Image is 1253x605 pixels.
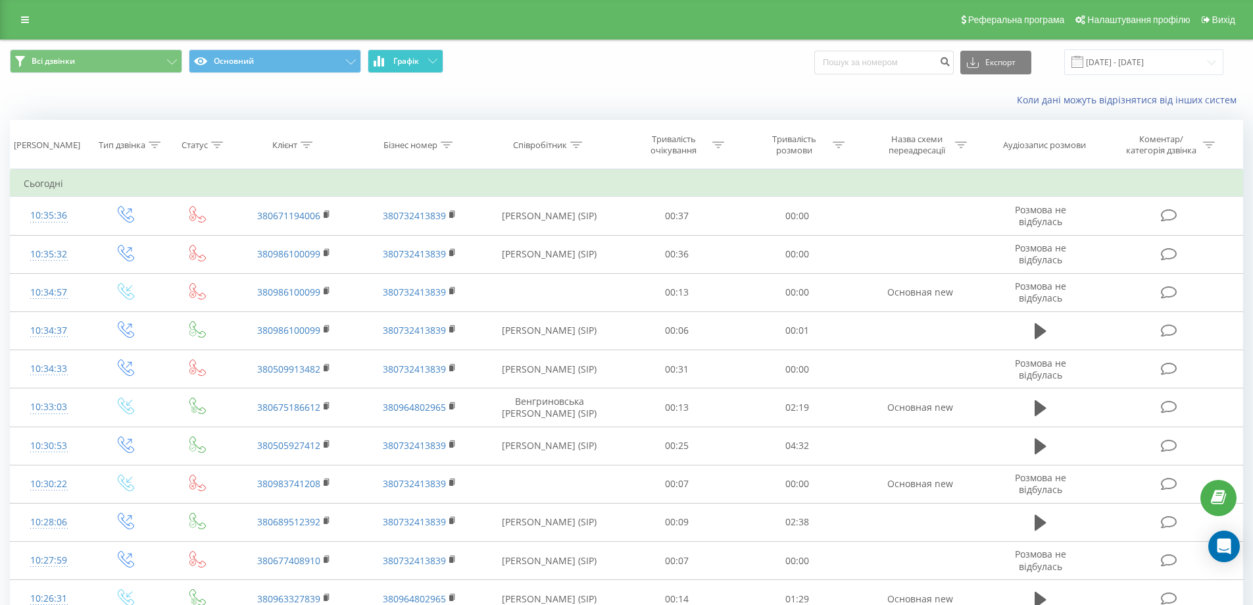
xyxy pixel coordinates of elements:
[24,394,74,420] div: 10:33:03
[737,388,858,427] td: 02:19
[1015,548,1066,572] span: Розмова не відбулась
[257,248,320,260] a: 380986100099
[24,242,74,267] div: 10:35:32
[24,510,74,535] div: 10:28:06
[383,248,446,260] a: 380732413839
[257,363,320,375] a: 380509913482
[182,140,208,151] div: Статус
[737,197,858,235] td: 00:00
[482,311,617,350] td: [PERSON_NAME] (SIP)
[257,592,320,605] a: 380963327839
[383,286,446,298] a: 380732413839
[383,477,446,490] a: 380732413839
[1015,242,1066,266] span: Розмова не відбулась
[257,401,320,413] a: 380675186612
[639,134,709,156] div: Тривалість очікування
[257,439,320,452] a: 380505927412
[11,171,1243,197] td: Сьогодні
[10,49,182,73] button: Всі дзвінки
[24,318,74,344] div: 10:34:37
[617,542,737,580] td: 00:07
[383,363,446,375] a: 380732413839
[617,503,737,541] td: 00:09
[617,197,737,235] td: 00:37
[857,273,982,311] td: Основная new
[759,134,829,156] div: Тривалість розмови
[257,515,320,528] a: 380689512392
[189,49,361,73] button: Основний
[1015,357,1066,381] span: Розмова не відбулась
[1015,471,1066,496] span: Розмова не відбулась
[383,401,446,413] a: 380964802965
[24,433,74,459] div: 10:30:53
[257,477,320,490] a: 380983741208
[272,140,297,151] div: Клієнт
[257,324,320,336] a: 380986100099
[24,203,74,228] div: 10:35:36
[482,427,617,465] td: [PERSON_NAME] (SIP)
[737,465,858,503] td: 00:00
[617,235,737,273] td: 00:36
[881,134,952,156] div: Назва схеми переадресації
[617,350,737,388] td: 00:31
[1003,140,1086,151] div: Аудіозапис розмови
[383,592,446,605] a: 380964802965
[737,427,858,465] td: 04:32
[737,350,858,388] td: 00:00
[1087,14,1190,25] span: Налаштування профілю
[617,388,737,427] td: 00:13
[383,324,446,336] a: 380732413839
[737,503,858,541] td: 02:38
[1208,531,1240,562] div: Open Intercom Messenger
[257,554,320,567] a: 380677408910
[968,14,1065,25] span: Реферальна програма
[32,56,75,66] span: Всі дзвінки
[482,235,617,273] td: [PERSON_NAME] (SIP)
[617,465,737,503] td: 00:07
[14,140,80,151] div: [PERSON_NAME]
[24,471,74,497] div: 10:30:22
[482,503,617,541] td: [PERSON_NAME] (SIP)
[393,57,419,66] span: Графік
[737,311,858,350] td: 00:01
[857,388,982,427] td: Основная new
[1017,93,1243,106] a: Коли дані можуть відрізнятися вiд інших систем
[513,140,567,151] div: Співробітник
[24,280,74,305] div: 10:34:57
[737,273,858,311] td: 00:00
[1015,280,1066,304] span: Розмова не відбулась
[257,209,320,222] a: 380671194006
[814,51,954,74] input: Пошук за номером
[99,140,145,151] div: Тип дзвінка
[383,439,446,452] a: 380732413839
[383,515,446,528] a: 380732413839
[737,235,858,273] td: 00:00
[383,554,446,567] a: 380732413839
[960,51,1031,74] button: Експорт
[383,209,446,222] a: 380732413839
[737,542,858,580] td: 00:00
[368,49,443,73] button: Графік
[617,311,737,350] td: 00:06
[482,197,617,235] td: [PERSON_NAME] (SIP)
[857,465,982,503] td: Основная new
[1212,14,1235,25] span: Вихід
[617,273,737,311] td: 00:13
[1015,203,1066,228] span: Розмова не відбулась
[482,350,617,388] td: [PERSON_NAME] (SIP)
[257,286,320,298] a: 380986100099
[1123,134,1200,156] div: Коментар/категорія дзвінка
[482,388,617,427] td: Венгриновська [PERSON_NAME] (SIP)
[482,542,617,580] td: [PERSON_NAME] (SIP)
[24,548,74,573] div: 10:27:59
[383,140,437,151] div: Бізнес номер
[24,356,74,382] div: 10:34:33
[617,427,737,465] td: 00:25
